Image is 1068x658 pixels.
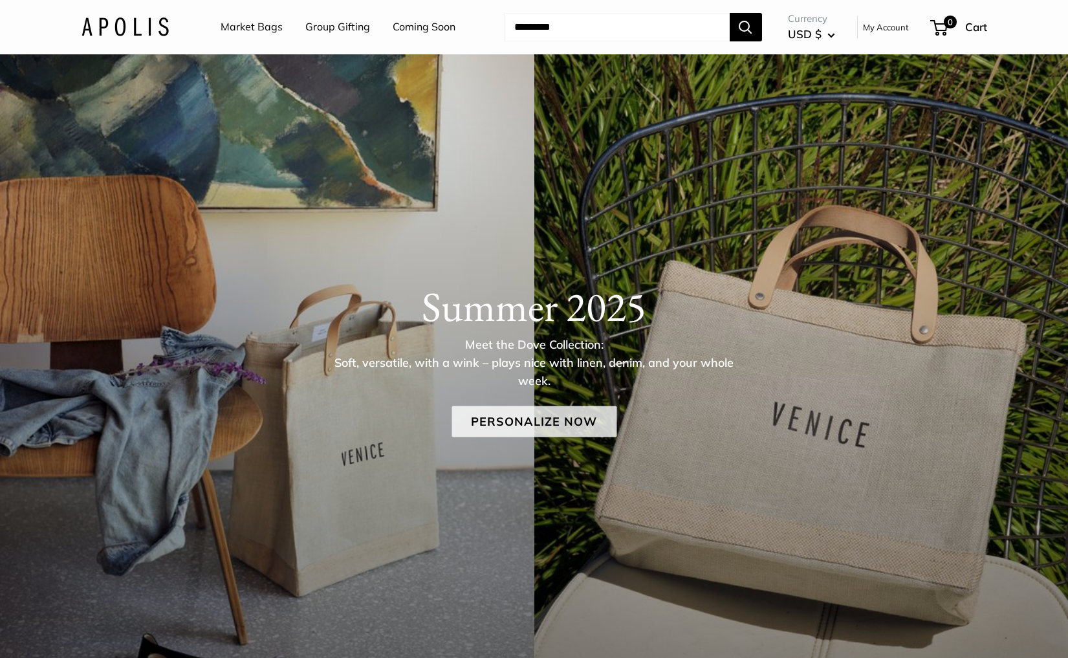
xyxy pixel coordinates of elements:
[504,13,730,41] input: Search...
[943,16,956,28] span: 0
[452,406,616,437] a: Personalize Now
[82,282,987,331] h1: Summer 2025
[965,20,987,34] span: Cart
[393,17,455,37] a: Coming Soon
[221,17,283,37] a: Market Bags
[82,17,169,36] img: Apolis
[788,27,822,41] span: USD $
[788,10,835,28] span: Currency
[730,13,762,41] button: Search
[863,19,909,35] a: My Account
[305,17,370,37] a: Group Gifting
[932,17,987,38] a: 0 Cart
[324,336,745,390] p: Meet the Dove Collection: Soft, versatile, with a wink – plays nice with linen, denim, and your w...
[788,24,835,45] button: USD $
